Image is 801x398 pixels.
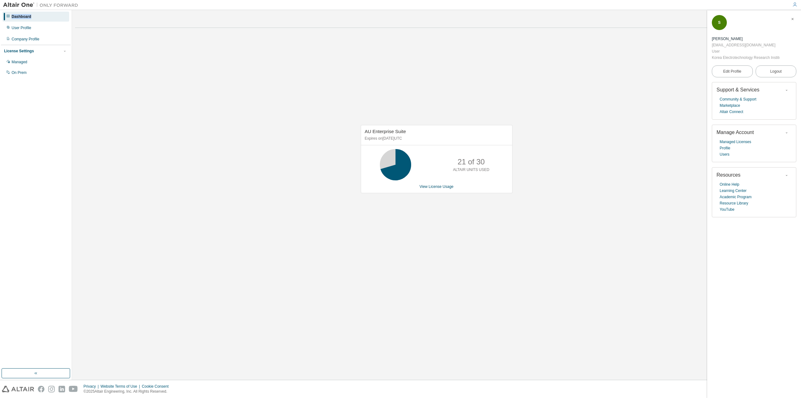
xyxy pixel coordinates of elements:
img: youtube.svg [69,386,78,392]
a: Online Help [720,181,739,188]
div: Company Profile [12,37,39,42]
div: Korea Electrotechnology Research Institute [712,54,779,61]
div: Managed [12,59,27,65]
span: AU Enterprise Suite [365,129,406,134]
a: YouTube [720,206,734,213]
div: User [712,48,779,54]
a: Resource Library [720,200,748,206]
div: Website Terms of Use [100,384,142,389]
a: Managed Licenses [720,139,751,145]
span: Resources [717,172,740,178]
a: Profile [720,145,730,151]
div: Cookie Consent [142,384,172,389]
span: Logout [770,68,782,75]
a: Altair Connect [720,109,743,115]
span: Support & Services [717,87,759,92]
div: On Prem [12,70,27,75]
a: Marketplace [720,102,740,109]
img: facebook.svg [38,386,44,392]
a: Users [720,151,729,158]
a: Edit Profile [712,65,753,77]
p: ALTAIR UNITS USED [453,167,489,173]
img: instagram.svg [48,386,55,392]
div: [EMAIL_ADDRESS][DOMAIN_NAME] [712,42,779,48]
img: linkedin.svg [59,386,65,392]
div: Dashboard [12,14,31,19]
p: Expires on [DATE] UTC [365,136,507,141]
span: S [718,20,721,25]
a: Community & Support [720,96,756,102]
p: © 2025 Altair Engineering, Inc. All Rights Reserved. [84,389,172,394]
p: 21 of 30 [457,157,485,167]
img: altair_logo.svg [2,386,34,392]
a: Academic Program [720,194,752,200]
img: Altair One [3,2,81,8]
div: Sarbajit Paul [712,36,779,42]
div: License Settings [4,49,34,54]
span: Edit Profile [723,69,741,74]
a: Learning Center [720,188,747,194]
button: Logout [756,65,797,77]
a: View License Usage [420,184,454,189]
span: Manage Account [717,130,754,135]
div: Privacy [84,384,100,389]
div: User Profile [12,25,31,30]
